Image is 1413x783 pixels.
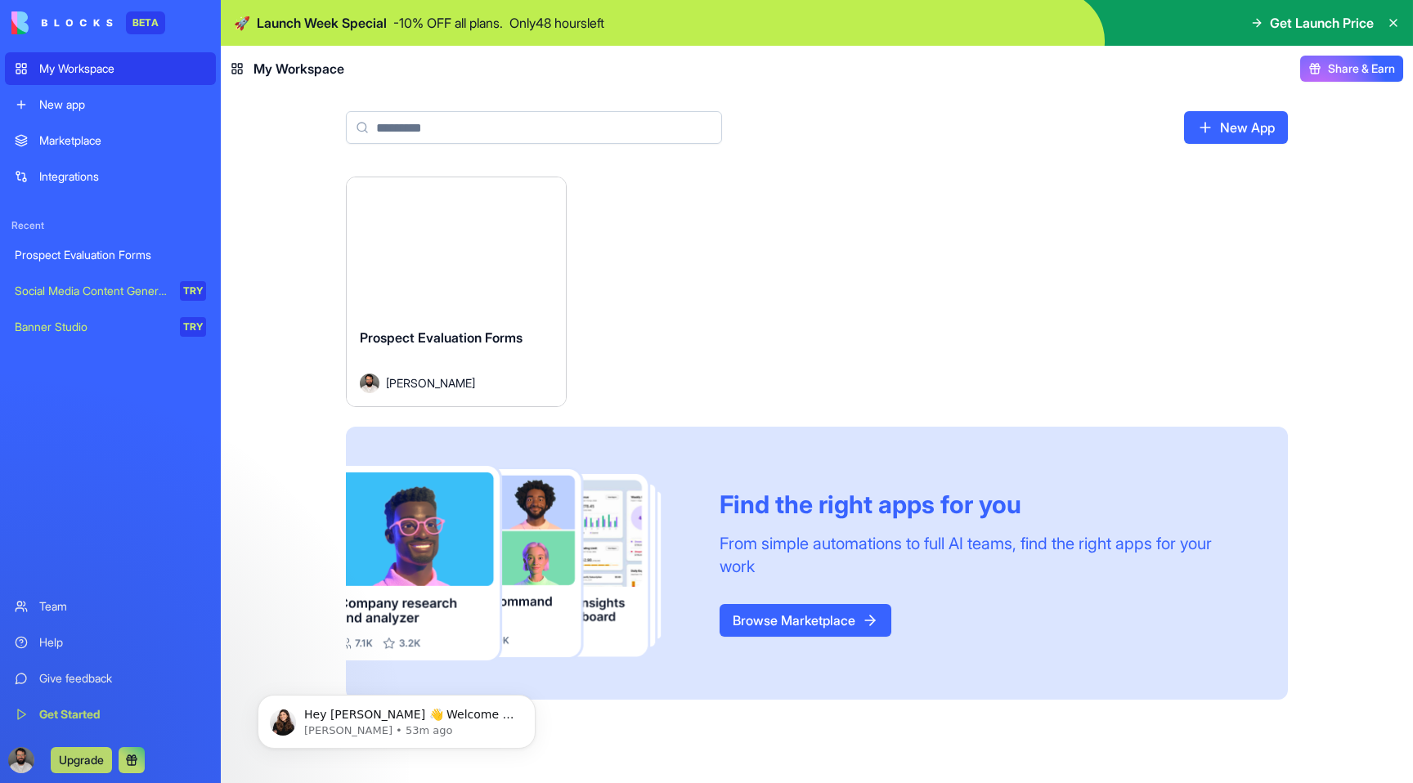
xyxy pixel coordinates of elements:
[393,13,503,33] p: - 10 % OFF all plans.
[720,604,891,637] a: Browse Marketplace
[11,11,165,34] a: BETA
[39,670,206,687] div: Give feedback
[51,751,112,767] a: Upgrade
[11,11,113,34] img: logo
[5,275,216,307] a: Social Media Content GeneratorTRY
[15,283,168,299] div: Social Media Content Generator
[5,590,216,623] a: Team
[253,59,344,78] span: My Workspace
[360,374,379,393] img: Avatar
[15,247,206,263] div: Prospect Evaluation Forms
[233,660,560,775] iframe: Intercom notifications message
[1300,56,1403,82] button: Share & Earn
[126,11,165,34] div: BETA
[5,311,216,343] a: Banner StudioTRY
[5,662,216,695] a: Give feedback
[346,466,693,661] img: Frame_181_egmpey.png
[234,13,250,33] span: 🚀
[720,490,1249,519] div: Find the right apps for you
[5,698,216,731] a: Get Started
[39,60,206,77] div: My Workspace
[39,96,206,113] div: New app
[5,219,216,232] span: Recent
[180,317,206,337] div: TRY
[180,281,206,301] div: TRY
[509,13,604,33] p: Only 48 hours left
[15,319,168,335] div: Banner Studio
[5,52,216,85] a: My Workspace
[5,239,216,271] a: Prospect Evaluation Forms
[39,168,206,185] div: Integrations
[257,13,387,33] span: Launch Week Special
[8,747,34,773] img: ACg8ocLskjvUhBDgxtSFCRx4ztb74ewwa1VrVEuDBD_Ho1mrTsQB-QE=s96-c
[39,598,206,615] div: Team
[1184,111,1288,144] a: New App
[5,88,216,121] a: New app
[39,132,206,149] div: Marketplace
[5,160,216,193] a: Integrations
[1270,13,1374,33] span: Get Launch Price
[346,177,567,407] a: Prospect Evaluation FormsAvatar[PERSON_NAME]
[51,747,112,773] button: Upgrade
[39,706,206,723] div: Get Started
[386,374,475,391] span: [PERSON_NAME]
[1328,60,1395,77] span: Share & Earn
[39,634,206,651] div: Help
[5,626,216,659] a: Help
[5,124,216,157] a: Marketplace
[720,532,1249,578] div: From simple automations to full AI teams, find the right apps for your work
[360,329,523,346] span: Prospect Evaluation Forms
